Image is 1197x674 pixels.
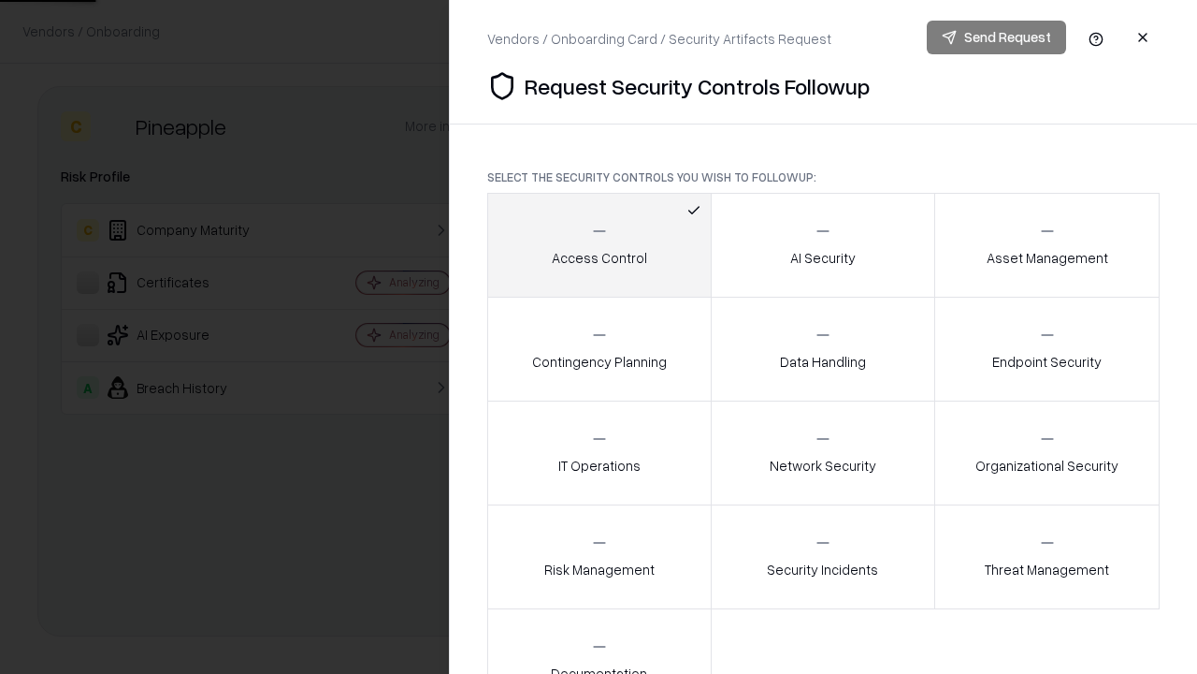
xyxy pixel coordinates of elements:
[532,352,667,372] p: Contingency Planning
[487,401,712,505] button: IT Operations
[487,193,712,298] button: Access Control
[525,71,870,101] p: Request Security Controls Followup
[780,352,866,372] p: Data Handling
[985,560,1109,579] p: Threat Management
[767,560,878,579] p: Security Incidents
[487,297,712,402] button: Contingency Planning
[711,505,936,609] button: Security Incidents
[934,193,1160,298] button: Asset Management
[711,401,936,505] button: Network Security
[934,297,1160,402] button: Endpoint Security
[975,456,1118,476] p: Organizational Security
[544,560,655,579] p: Risk Management
[992,352,1102,372] p: Endpoint Security
[487,169,1160,185] p: Select the security controls you wish to followup:
[487,29,831,49] div: Vendors / Onboarding Card / Security Artifacts Request
[934,505,1160,609] button: Threat Management
[987,248,1108,268] p: Asset Management
[487,505,712,609] button: Risk Management
[770,456,876,476] p: Network Security
[558,456,641,476] p: IT Operations
[711,193,936,298] button: AI Security
[711,297,936,402] button: Data Handling
[934,401,1160,505] button: Organizational Security
[552,248,647,268] p: Access Control
[790,248,856,268] p: AI Security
